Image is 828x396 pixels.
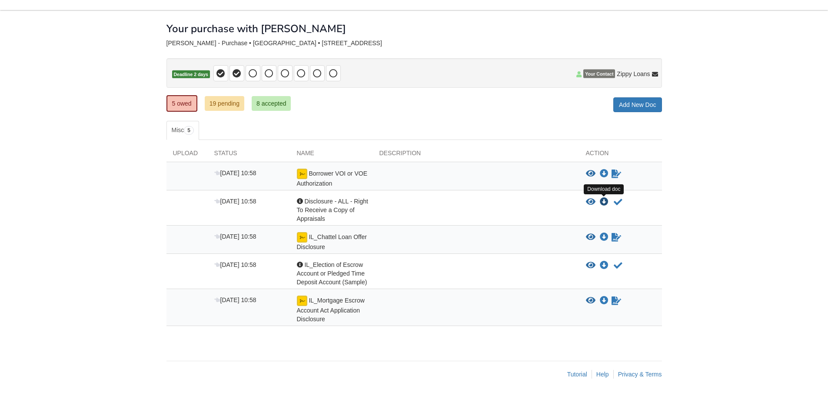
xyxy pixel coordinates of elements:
button: View IL_Election of Escrow Account or Pledged Time Deposit Account (Sample) [586,261,595,270]
span: Borrower VOI or VOE Authorization [297,170,367,187]
a: Add New Doc [613,97,662,112]
span: Deadline 2 days [172,70,210,79]
span: [DATE] 10:58 [214,198,256,205]
span: IL_Mortgage Escrow Account Act Application Disclosure [297,297,365,323]
span: IL_Chattel Loan Offer Disclosure [297,233,367,250]
div: Upload [166,149,208,162]
img: esign [297,296,307,306]
button: Acknowledge receipt of document [613,197,623,207]
span: 5 [184,126,194,135]
a: Download IL_Election of Escrow Account or Pledged Time Deposit Account (Sample) [600,262,609,269]
a: 8 accepted [252,96,291,111]
img: esign [297,169,307,179]
button: View Disclosure - ALL - Right To Receive a Copy of Appraisals [586,198,595,206]
span: IL_Election of Escrow Account or Pledged Time Deposit Account (Sample) [297,261,367,286]
a: 19 pending [205,96,244,111]
a: Download Disclosure - ALL - Right To Receive a Copy of Appraisals [600,199,609,206]
button: Acknowledge receipt of document [613,260,623,271]
button: View Borrower VOI or VOE Authorization [586,170,595,178]
span: Zippy Loans [617,70,650,78]
div: Download doc [584,184,624,194]
a: 5 owed [166,95,197,112]
div: [PERSON_NAME] - Purchase • [GEOGRAPHIC_DATA] • [STREET_ADDRESS] [166,40,662,47]
a: Privacy & Terms [618,371,662,378]
a: Waiting for your co-borrower to e-sign [611,169,622,179]
span: Disclosure - ALL - Right To Receive a Copy of Appraisals [297,198,368,222]
h1: Your purchase with [PERSON_NAME] [166,23,346,34]
div: Name [290,149,373,162]
div: Status [208,149,290,162]
a: Waiting for your co-borrower to e-sign [611,232,622,243]
span: [DATE] 10:58 [214,296,256,303]
a: Download Borrower VOI or VOE Authorization [600,170,609,177]
button: View IL_Chattel Loan Offer Disclosure [586,233,595,242]
button: View IL_Mortgage Escrow Account Act Application Disclosure [586,296,595,305]
a: Tutorial [567,371,587,378]
span: [DATE] 10:58 [214,170,256,176]
div: Action [579,149,662,162]
img: esign [297,232,307,243]
div: Description [373,149,579,162]
a: Help [596,371,609,378]
a: Download IL_Chattel Loan Offer Disclosure [600,234,609,241]
span: Your Contact [583,70,615,78]
a: Download IL_Mortgage Escrow Account Act Application Disclosure [600,297,609,304]
a: Misc [166,121,199,140]
a: Waiting for your co-borrower to e-sign [611,296,622,306]
span: [DATE] 10:58 [214,261,256,268]
span: [DATE] 10:58 [214,233,256,240]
